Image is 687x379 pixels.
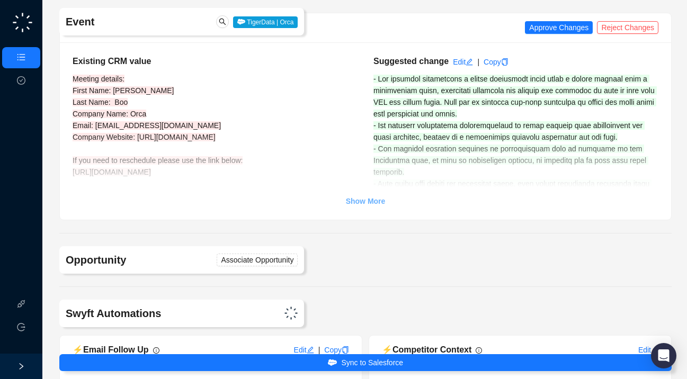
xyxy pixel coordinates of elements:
[373,55,449,68] h5: Suggested change
[525,21,593,34] button: Approve Changes
[31,53,73,62] a: My Meetings
[324,346,349,354] a: Copy
[73,55,358,68] h5: Existing CRM value
[318,344,320,356] div: |
[31,77,81,85] a: Approval Tasks
[382,344,471,356] h5: ⚡️ Competitor Context
[477,56,479,68] div: |
[597,21,658,34] button: Reject Changes
[484,58,508,66] a: Copy
[501,58,508,66] span: copy
[217,254,298,266] button: Associate Opportunity
[341,357,403,368] span: Sync to Salesforce
[66,252,198,267] h4: Opportunity
[31,300,69,309] a: Integrations
[17,323,25,331] span: logout
[17,363,25,370] span: right
[346,197,386,205] strong: Show More
[601,22,654,33] span: Reject Changes
[11,11,34,34] img: logo-small-C4UdH2pc.png
[342,346,349,354] span: copy
[294,346,314,354] a: Edit
[66,14,198,29] h4: Event
[233,17,298,26] a: TigerData | Orca
[219,18,226,25] span: search
[153,347,159,354] span: info-circle
[307,346,314,354] span: edit
[284,306,298,320] img: Swyft Logo
[651,343,676,368] div: Open Intercom Messenger
[221,254,293,266] span: Associate Opportunity
[73,344,149,356] h5: ⚡️ Email Follow Up
[638,346,658,354] a: Edit
[453,58,473,66] a: Edit
[466,58,473,66] span: edit
[529,22,588,33] span: Approve Changes
[233,16,298,28] span: TigerData | Orca
[73,75,243,176] span: Meeting details: First Name: [PERSON_NAME] Last Name: Boo Company Name: Orca Email: [EMAIL_ADDRES...
[59,354,672,371] button: Sync to Salesforce
[476,347,482,354] span: info-circle
[66,306,198,321] h4: Swyft Automations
